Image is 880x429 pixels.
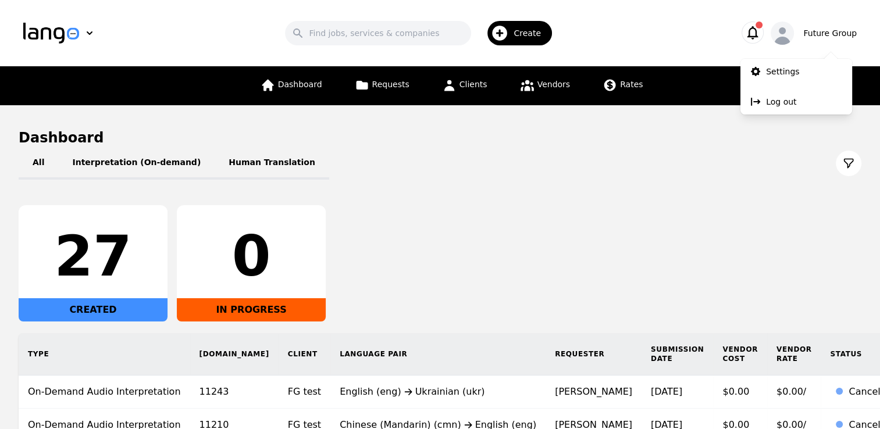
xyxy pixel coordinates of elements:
div: English (eng) Ukrainian (ukr) [340,385,536,399]
a: Requests [348,66,416,105]
p: Settings [766,66,799,77]
button: Human Translation [215,147,329,180]
button: Future Group [771,22,857,45]
th: Language Pair [330,333,546,376]
td: 11243 [190,376,279,409]
th: Vendor Cost [713,333,767,376]
a: Dashboard [254,66,329,105]
span: Clients [459,80,487,89]
h1: Dashboard [19,128,861,147]
th: Requester [546,333,642,376]
th: Client [279,333,330,376]
div: Future Group [803,27,857,39]
div: 27 [28,228,158,284]
button: Interpretation (On-demand) [58,147,215,180]
time: [DATE] [651,386,682,397]
th: Type [19,333,190,376]
input: Find jobs, services & companies [285,21,471,45]
td: $0.00 [713,376,767,409]
span: Vendors [537,80,570,89]
span: Rates [620,80,643,89]
span: Requests [372,80,409,89]
div: IN PROGRESS [177,298,326,321]
a: Rates [596,66,650,105]
td: FG test [279,376,330,409]
p: Log out [766,96,796,108]
div: 0 [186,228,316,284]
span: Dashboard [278,80,322,89]
img: Logo [23,23,79,44]
a: Vendors [513,66,577,105]
button: Create [471,16,559,50]
span: Create [514,27,549,39]
a: Clients [435,66,494,105]
button: All [19,147,58,180]
span: $0.00/ [776,386,806,397]
th: [DOMAIN_NAME] [190,333,279,376]
th: Submission Date [642,333,713,376]
div: CREATED [19,298,168,321]
td: [PERSON_NAME] [546,376,642,409]
td: On-Demand Audio Interpretation [19,376,190,409]
th: Vendor Rate [767,333,821,376]
button: Filter [836,151,861,176]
